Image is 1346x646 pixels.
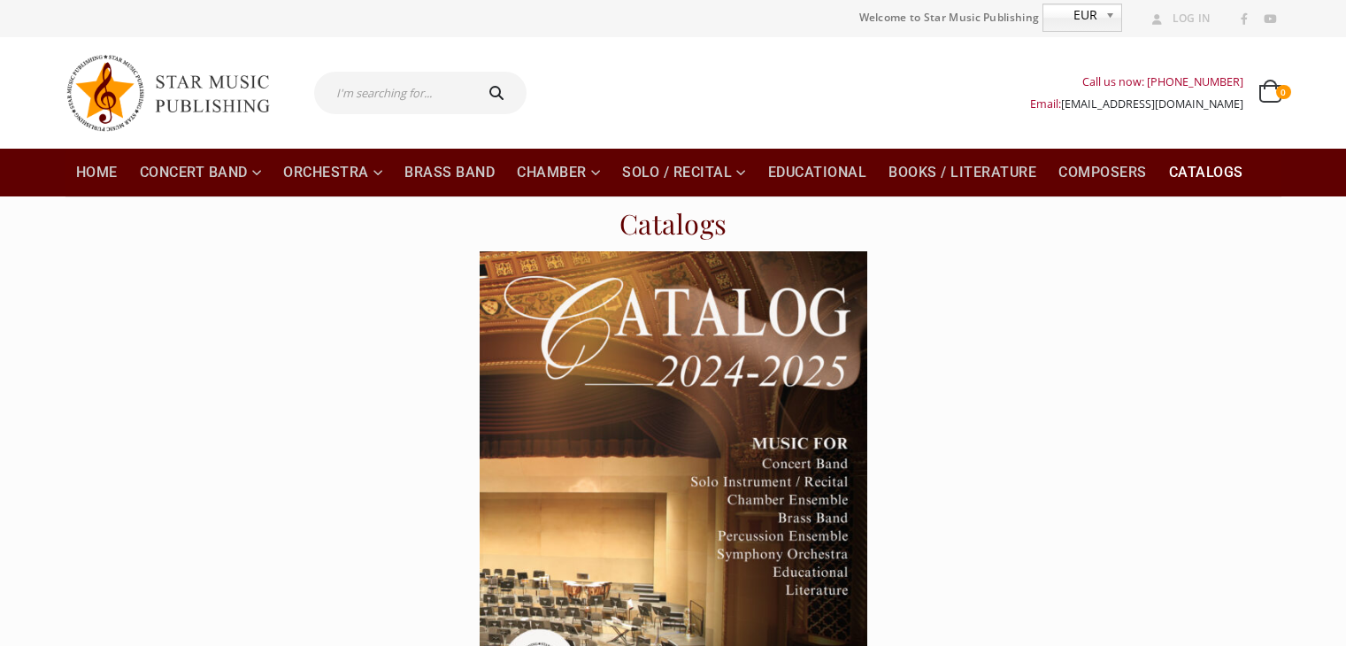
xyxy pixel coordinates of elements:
h1: Catalogs [619,208,727,241]
div: Call us now: [PHONE_NUMBER] [1030,71,1243,93]
a: Catalogs [1158,149,1254,196]
button: Search [471,72,527,114]
span: EUR [1043,4,1098,26]
a: Brass Band [394,149,505,196]
a: Home [65,149,128,196]
a: [EMAIL_ADDRESS][DOMAIN_NAME] [1061,96,1243,112]
a: Books / Literature [878,149,1047,196]
input: I'm searching for... [314,72,471,114]
a: Solo / Recital [611,149,757,196]
a: Log In [1145,7,1211,30]
img: Star Music Publishing [65,46,287,140]
a: Youtube [1258,8,1281,31]
a: Educational [758,149,878,196]
span: 0 [1276,85,1290,99]
a: Orchestra [273,149,393,196]
a: Composers [1048,149,1158,196]
a: Facebook [1233,8,1256,31]
a: Concert Band [129,149,273,196]
a: Chamber [506,149,611,196]
span: Welcome to Star Music Publishing [859,4,1040,31]
div: Email: [1030,93,1243,115]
